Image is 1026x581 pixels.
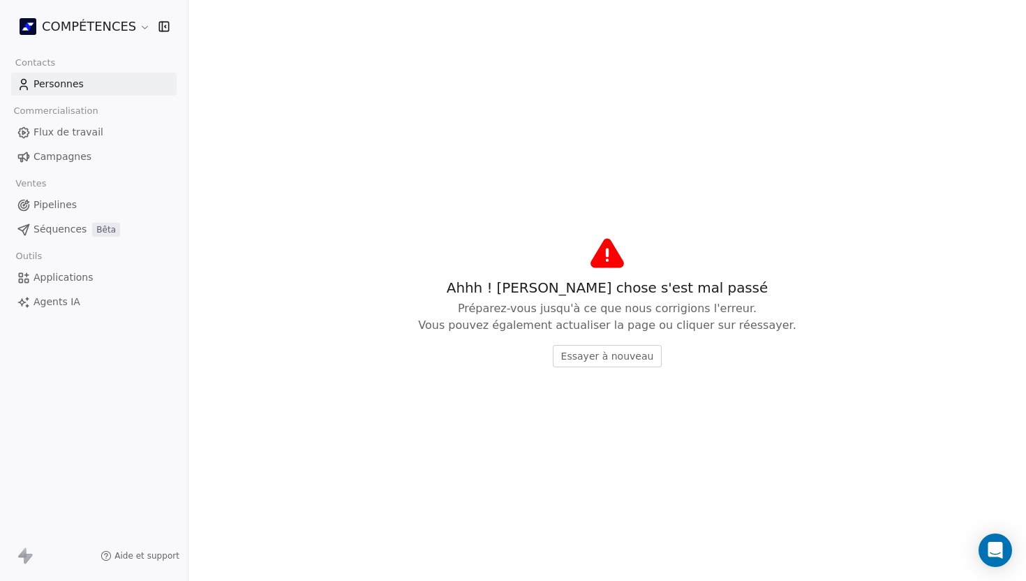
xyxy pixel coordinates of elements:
font: Applications [34,272,94,283]
font: COMPÉTENCES [42,19,136,34]
font: Séquences [34,223,87,235]
font: Aide et support [114,551,179,561]
font: Outils [16,251,43,261]
font: Campagnes [34,151,91,162]
a: Pipelines [11,193,177,216]
img: Skillco%20logo%20icon%20(2).png [20,18,36,35]
font: Commercialisation [14,105,98,116]
font: Vous pouvez également actualiser la page ou cliquer sur réessayer. [418,318,796,332]
div: Ouvrir Intercom Messenger [979,534,1012,567]
font: Ventes [15,178,46,189]
button: Essayer à nouveau [553,345,662,367]
a: SéquencesBêta [11,218,177,241]
button: COMPÉTENCES [17,15,149,38]
font: Agents IA [34,296,80,307]
font: Pipelines [34,199,77,210]
a: Personnes [11,73,177,96]
font: Contacts [15,57,55,68]
a: Flux de travail [11,121,177,144]
a: Applications [11,266,177,289]
font: Préparez-vous jusqu'à ce que nous corrigions l'erreur. [458,302,757,315]
a: Agents IA [11,290,177,314]
a: Campagnes [11,145,177,168]
a: Aide et support [101,550,179,561]
font: Bêta [96,225,116,235]
font: Ahhh ! [PERSON_NAME] chose s'est mal passé [447,279,768,296]
font: Essayer à nouveau [561,351,654,362]
font: Personnes [34,78,84,89]
font: Flux de travail [34,126,103,138]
